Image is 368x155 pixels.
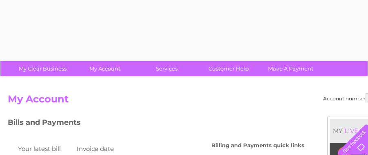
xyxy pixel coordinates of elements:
[9,61,76,76] a: My Clear Business
[133,61,200,76] a: Services
[75,143,133,154] td: Invoice date
[211,142,304,148] h4: Billing and Payments quick links
[71,61,138,76] a: My Account
[16,143,75,154] td: Your latest bill
[8,117,304,131] h3: Bills and Payments
[195,61,262,76] a: Customer Help
[257,61,324,76] a: Make A Payment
